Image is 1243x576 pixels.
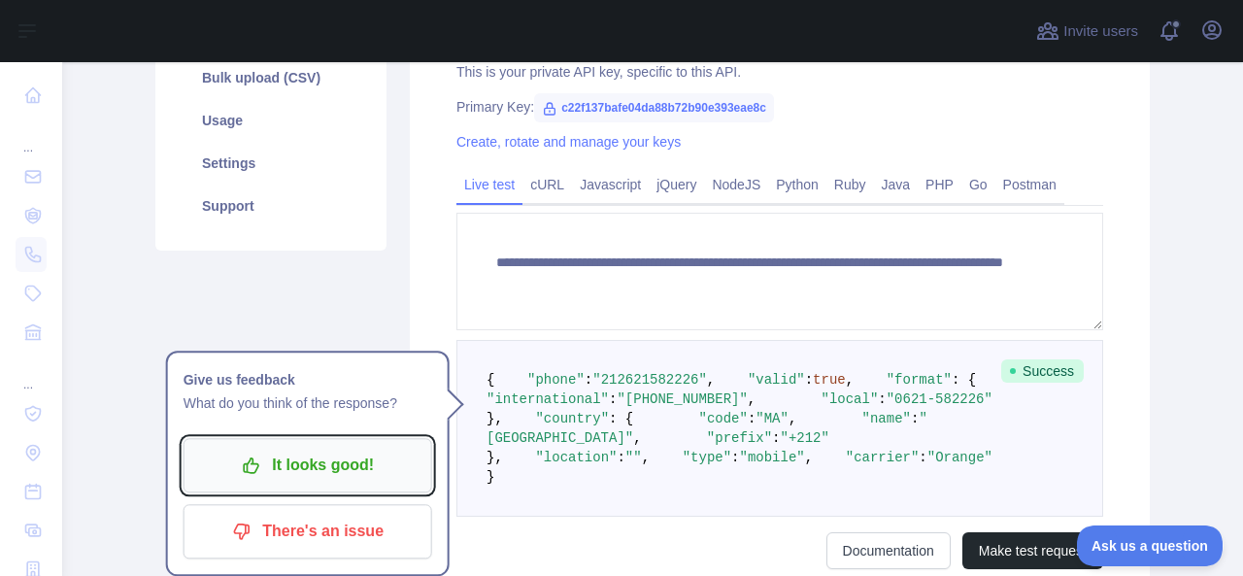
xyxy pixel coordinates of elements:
a: Documentation [826,532,951,569]
p: It looks good! [198,449,418,482]
h1: Give us feedback [184,368,432,391]
a: Python [768,169,826,200]
span: "location" [535,450,617,465]
span: "" [625,450,642,465]
p: There's an issue [198,515,418,548]
span: "mobile" [740,450,805,465]
span: }, [487,411,503,426]
button: Make test request [962,532,1103,569]
span: : [911,411,919,426]
span: "[PHONE_NUMBER]" [617,391,747,407]
span: }, [487,450,503,465]
a: Settings [179,142,363,185]
a: cURL [522,169,572,200]
span: , [789,411,796,426]
span: c22f137bafe04da88b72b90e393eae8c [534,93,774,122]
span: : [805,372,813,388]
span: "country" [535,411,609,426]
span: "valid" [748,372,805,388]
span: "type" [683,450,731,465]
a: NodeJS [704,169,768,200]
span: "0621-582226" [887,391,992,407]
a: Bulk upload (CSV) [179,56,363,99]
a: Live test [456,169,522,200]
a: Go [961,169,995,200]
span: "phone" [527,372,585,388]
span: : [748,411,756,426]
span: : [878,391,886,407]
span: "212621582226" [592,372,707,388]
span: : [731,450,739,465]
span: "local" [821,391,878,407]
span: : [617,450,624,465]
a: Java [874,169,919,200]
a: PHP [918,169,961,200]
span: "MA" [756,411,789,426]
span: : [585,372,592,388]
span: : { [952,372,976,388]
div: ... [16,354,47,392]
div: ... [16,117,47,155]
button: It looks good! [184,438,432,492]
iframe: Toggle Customer Support [1077,525,1224,566]
a: jQuery [649,169,704,200]
span: , [642,450,650,465]
a: Javascript [572,169,649,200]
a: Support [179,185,363,227]
span: , [846,372,854,388]
span: true [813,372,846,388]
span: , [633,430,641,446]
span: : [919,450,926,465]
div: Primary Key: [456,97,1103,117]
span: "carrier" [846,450,920,465]
span: "prefix" [707,430,772,446]
span: , [707,372,715,388]
span: , [748,391,756,407]
a: Ruby [826,169,874,200]
span: "format" [887,372,952,388]
a: Create, rotate and manage your keys [456,134,681,150]
span: "international" [487,391,609,407]
span: : { [609,411,633,426]
span: "+212" [780,430,828,446]
span: , [805,450,813,465]
p: What do you think of the response? [184,391,432,415]
span: } [487,469,494,485]
a: Usage [179,99,363,142]
span: "Orange" [927,450,992,465]
span: Invite users [1063,20,1138,43]
span: : [609,391,617,407]
div: This is your private API key, specific to this API. [456,62,1103,82]
span: "name" [862,411,911,426]
a: Postman [995,169,1064,200]
button: Invite users [1032,16,1142,47]
span: Success [1001,359,1084,383]
span: : [772,430,780,446]
span: { [487,372,494,388]
span: "code" [698,411,747,426]
button: There's an issue [184,504,432,559]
